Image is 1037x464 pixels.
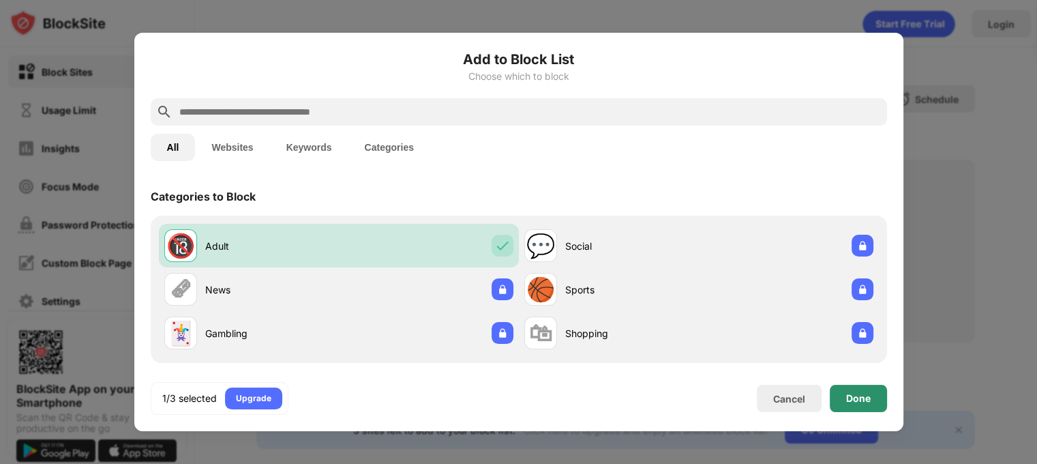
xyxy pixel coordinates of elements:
[195,134,269,161] button: Websites
[151,190,256,203] div: Categories to Block
[348,134,430,161] button: Categories
[565,326,699,340] div: Shopping
[565,282,699,297] div: Sports
[236,392,271,405] div: Upgrade
[162,392,217,405] div: 1/3 selected
[270,134,348,161] button: Keywords
[156,104,172,120] img: search.svg
[526,276,555,304] div: 🏀
[526,232,555,260] div: 💬
[151,71,887,82] div: Choose which to block
[205,239,339,253] div: Adult
[166,232,195,260] div: 🔞
[151,49,887,70] h6: Add to Block List
[205,326,339,340] div: Gambling
[565,239,699,253] div: Social
[169,276,192,304] div: 🗞
[151,134,196,161] button: All
[166,319,195,347] div: 🃏
[205,282,339,297] div: News
[529,319,552,347] div: 🛍
[846,393,871,404] div: Done
[773,393,805,405] div: Cancel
